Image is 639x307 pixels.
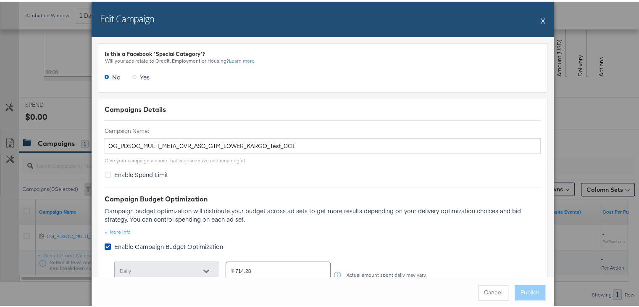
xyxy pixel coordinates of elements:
div: Campaign Budget Optimization [105,193,541,202]
span: Yes [140,71,150,79]
div: Campaigns Details [105,103,541,113]
div: Actual amount spent daily may vary. [346,270,427,276]
span: Enable Spend Limit [114,169,168,177]
div: Is this a Facebook 'Special Category'? [105,48,541,56]
button: Cancel [478,283,508,299]
div: Will your ads relate to Credit, Employment or Housing? [105,56,541,62]
div: Give your campaign a name that is descriptive and meaningful [105,156,245,162]
span: Enable Campaign Budget Optimization [114,241,223,249]
div: $ [231,267,235,272]
p: Campaign budget optimization will distribute your budget across ad sets to get more results depen... [105,205,541,222]
div: More info [105,227,131,234]
a: Learn more [229,56,255,62]
label: Campaign Name: [105,125,541,133]
div: More info [110,227,131,234]
h2: Edit Campaign [100,11,154,23]
button: X [541,11,545,27]
span: No [112,71,121,79]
